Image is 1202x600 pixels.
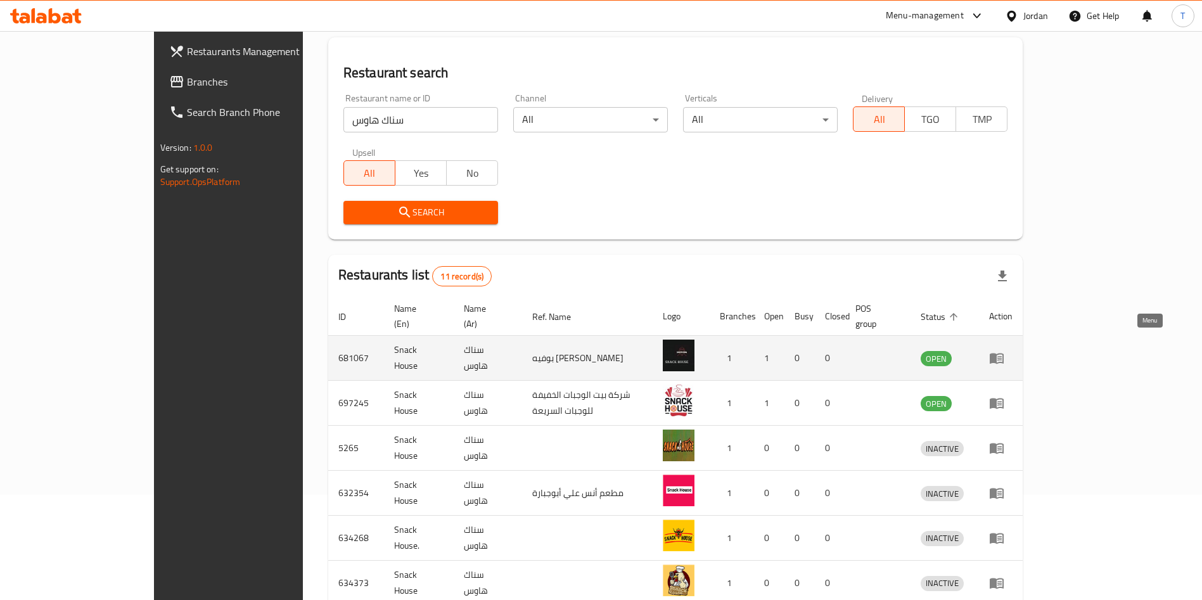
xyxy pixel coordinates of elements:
[754,471,784,516] td: 0
[343,107,498,132] input: Search for restaurant name or ID..
[784,381,815,426] td: 0
[454,516,521,561] td: سناك هاوس
[710,297,754,336] th: Branches
[454,426,521,471] td: سناك هاوس
[394,301,439,331] span: Name (En)
[710,471,754,516] td: 1
[433,271,491,283] span: 11 record(s)
[987,261,1018,291] div: Export file
[815,426,845,471] td: 0
[384,471,454,516] td: Snack House
[1180,9,1185,23] span: T
[663,520,694,551] img: Snack House.
[328,381,384,426] td: 697245
[784,297,815,336] th: Busy
[956,106,1007,132] button: TMP
[989,485,1013,501] div: Menu
[328,336,384,381] td: 681067
[328,426,384,471] td: 5265
[754,297,784,336] th: Open
[328,471,384,516] td: 632354
[815,471,845,516] td: 0
[338,309,362,324] span: ID
[454,336,521,381] td: سناك هاوس
[784,516,815,561] td: 0
[384,381,454,426] td: Snack House
[921,531,964,546] span: INACTIVE
[979,297,1023,336] th: Action
[815,516,845,561] td: 0
[384,336,454,381] td: Snack House
[815,381,845,426] td: 0
[343,160,395,186] button: All
[989,440,1013,456] div: Menu
[663,385,694,416] img: Snack House
[513,107,668,132] div: All
[754,426,784,471] td: 0
[710,336,754,381] td: 1
[710,426,754,471] td: 1
[989,575,1013,590] div: Menu
[910,110,951,129] span: TGO
[454,381,521,426] td: سناك هاوس
[921,397,952,411] span: OPEN
[784,336,815,381] td: 0
[349,164,390,182] span: All
[343,201,498,224] button: Search
[784,471,815,516] td: 0
[160,161,219,177] span: Get support on:
[815,297,845,336] th: Closed
[187,74,345,89] span: Branches
[522,336,653,381] td: بوفیه [PERSON_NAME]
[454,471,521,516] td: سناك هاوس
[754,516,784,561] td: 0
[921,352,952,366] span: OPEN
[1023,9,1048,23] div: Jordan
[886,8,964,23] div: Menu-management
[989,530,1013,546] div: Menu
[710,381,754,426] td: 1
[921,309,962,324] span: Status
[921,442,964,456] span: INACTIVE
[921,351,952,366] div: OPEN
[328,516,384,561] td: 634268
[862,94,893,103] label: Delivery
[989,395,1013,411] div: Menu
[384,426,454,471] td: Snack House
[532,309,587,324] span: Ref. Name
[187,44,345,59] span: Restaurants Management
[400,164,442,182] span: Yes
[338,265,492,286] h2: Restaurants list
[853,106,905,132] button: All
[921,531,964,546] div: INACTIVE
[160,139,191,156] span: Version:
[815,336,845,381] td: 0
[904,106,956,132] button: TGO
[961,110,1002,129] span: TMP
[432,266,492,286] div: Total records count
[159,67,355,97] a: Branches
[159,36,355,67] a: Restaurants Management
[855,301,896,331] span: POS group
[754,381,784,426] td: 1
[187,105,345,120] span: Search Branch Phone
[754,336,784,381] td: 1
[464,301,506,331] span: Name (Ar)
[384,516,454,561] td: Snack House.
[522,471,653,516] td: مطعم أنس علي أبوجبارة
[522,381,653,426] td: شركة بيت الوجبات الخفيفة للوجبات السريعة
[921,576,964,591] div: INACTIVE
[710,516,754,561] td: 1
[683,107,838,132] div: All
[193,139,213,156] span: 1.0.0
[663,430,694,461] img: Snack House
[160,174,241,190] a: Support.OpsPlatform
[395,160,447,186] button: Yes
[159,97,355,127] a: Search Branch Phone
[921,487,964,501] span: INACTIVE
[653,297,710,336] th: Logo
[354,205,488,220] span: Search
[352,148,376,156] label: Upsell
[663,340,694,371] img: Snack House
[784,426,815,471] td: 0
